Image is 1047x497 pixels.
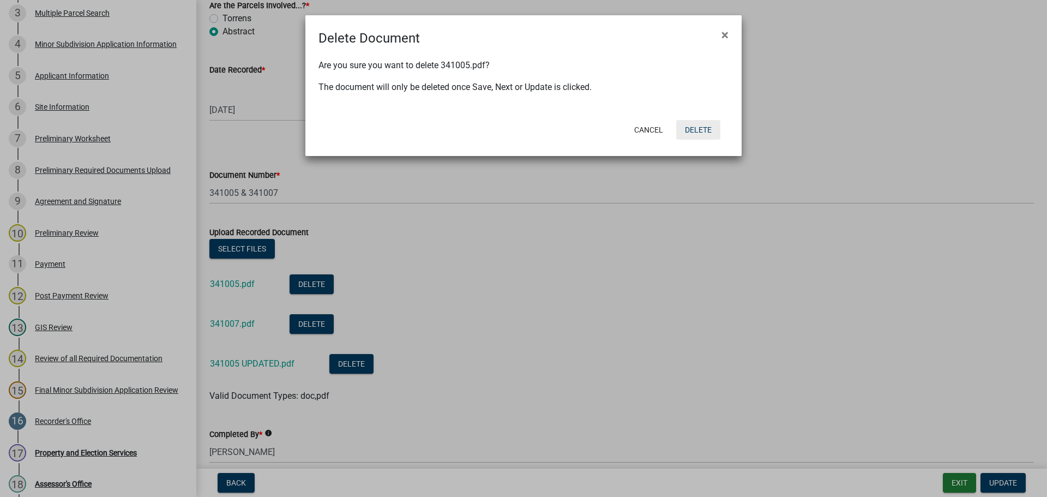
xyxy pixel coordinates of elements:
p: Are you sure you want to delete 341005.pdf? [318,59,729,72]
p: The document will only be deleted once Save, Next or Update is clicked. [318,81,729,94]
button: Close [713,20,737,50]
button: Cancel [625,120,672,140]
span: × [721,27,729,43]
button: Delete [676,120,720,140]
h4: Delete Document [318,28,420,48]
